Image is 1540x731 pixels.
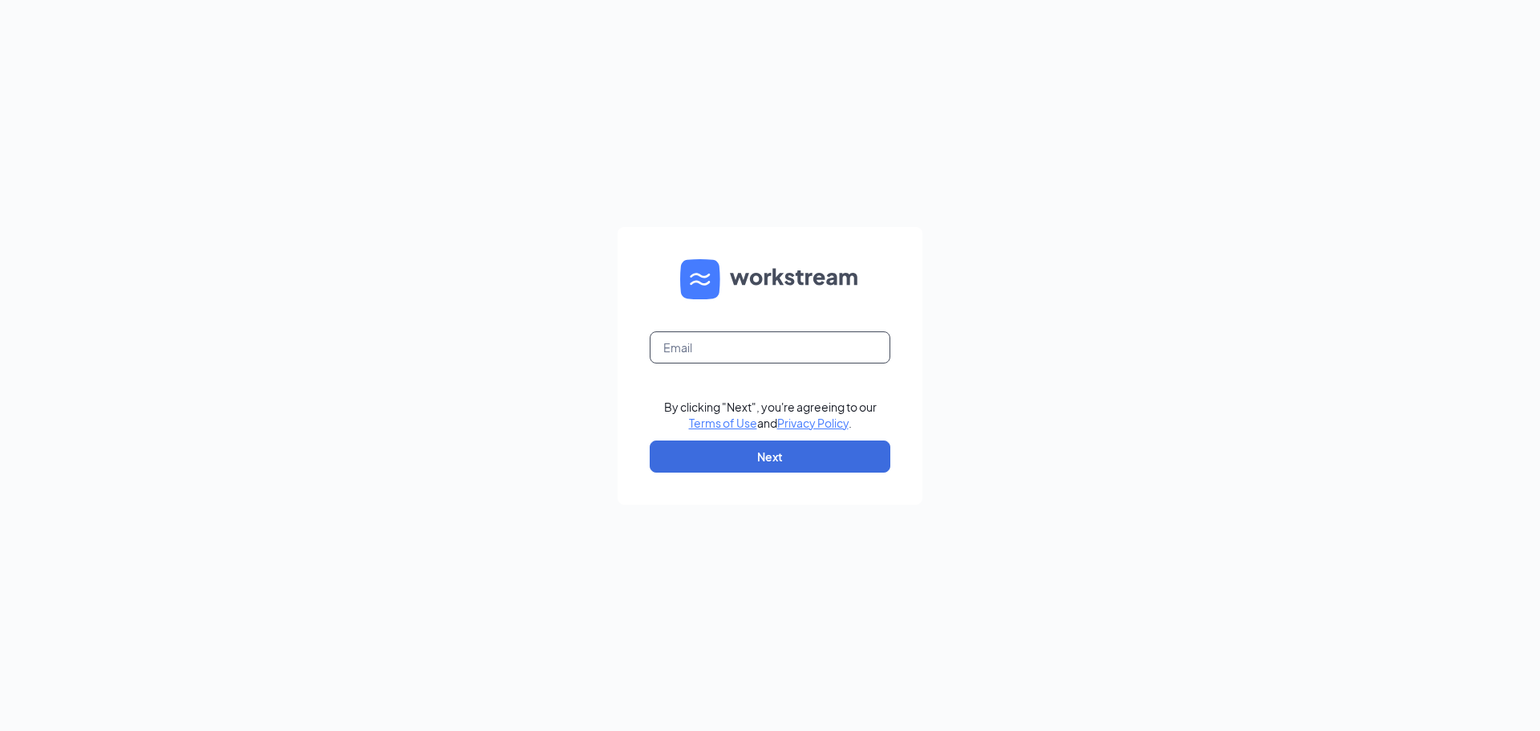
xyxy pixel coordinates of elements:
[689,416,757,430] a: Terms of Use
[664,399,877,431] div: By clicking "Next", you're agreeing to our and .
[650,331,890,363] input: Email
[680,259,860,299] img: WS logo and Workstream text
[777,416,849,430] a: Privacy Policy
[650,441,890,473] button: Next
